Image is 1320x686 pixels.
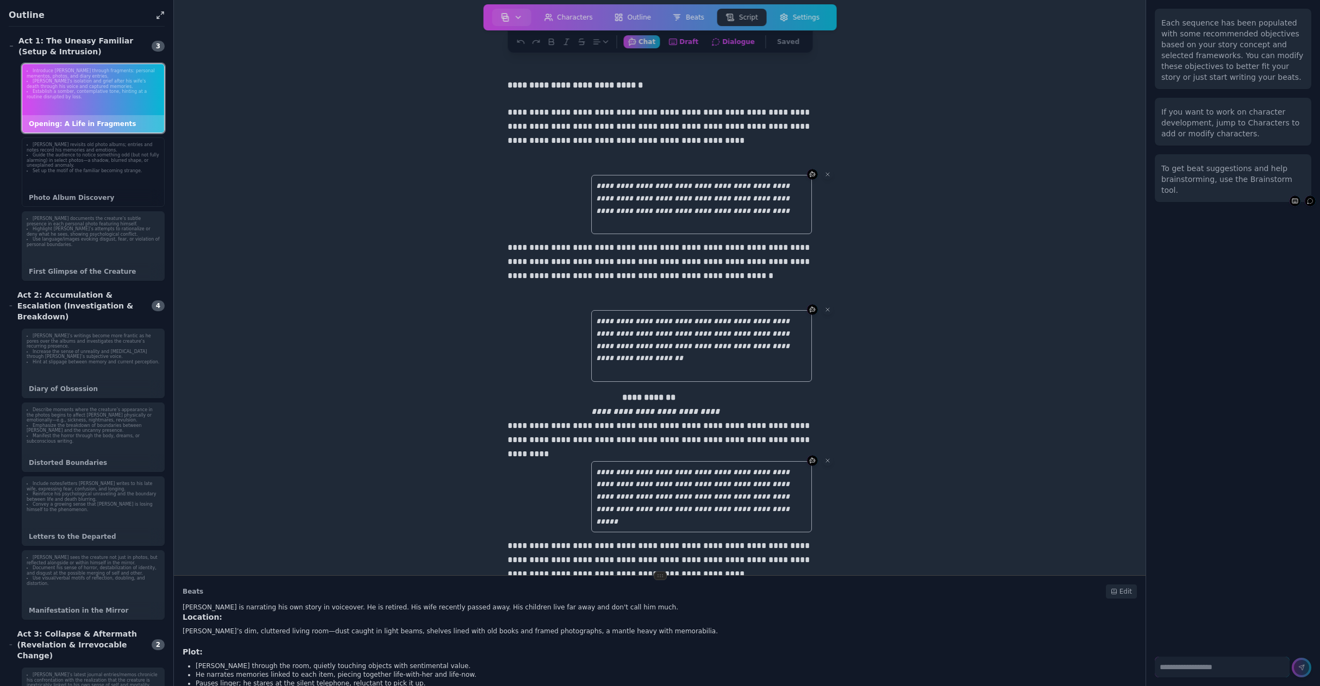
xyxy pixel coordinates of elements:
span: 4 [152,300,165,311]
div: Act 3: Collapse & Aftermath (Revelation & Irrevocable Change) [9,628,145,661]
li: Highlight [PERSON_NAME]’s attempts to rationalize or deny what he sees, showing psychological con... [27,226,160,237]
li: Hint at slippage between memory and current perception. [27,360,160,365]
button: Saved [773,35,804,48]
li: [PERSON_NAME]’s writings become more frantic as he pores over the albums and investigates the cre... [27,333,160,349]
button: Dialogue [707,35,759,48]
h3: Plot: [183,646,1137,657]
a: Outline [604,7,662,28]
h3: Location: [183,612,1137,622]
button: Outline [606,9,660,26]
li: Guide the audience to notice something odd (but not fully alarming) in select photos—a shadow, bl... [27,153,160,168]
span: 3 [152,41,165,52]
div: Letters to the Departed [22,528,164,545]
li: [PERSON_NAME] documents the creature’s subtle presence in each personal photo featuring himself. [27,216,160,226]
button: Settings [771,9,828,26]
div: Each sequence has been populated with some recommended objectives based on your story concept and... [1161,17,1305,83]
li: Manifest the horror through the body, dreams, or subconscious writing. [27,433,160,444]
img: storyboard [501,13,509,22]
h2: Beats [183,587,203,596]
li: Increase the sense of unreality and [MEDICAL_DATA] through [PERSON_NAME]’s subjective voice. [27,349,160,360]
li: Reinforce his psychological unraveling and the boundary between life and death blurring. [27,492,160,502]
p: [PERSON_NAME] through the room, quietly touching objects with sentimental value. [196,662,1137,670]
div: Photo Album Discovery [22,189,164,206]
li: [PERSON_NAME] revisits old photo albums; entries and notes record his memories and emotions. [27,142,160,153]
p: [PERSON_NAME]’s dim, cluttered living room—dust caught in light beams, shelves lined with old boo... [183,627,1137,635]
li: Emphasize the breakdown of boundaries between [PERSON_NAME] and the uncanny presence. [27,423,160,433]
button: Draft [664,35,703,48]
a: Settings [769,7,830,28]
button: Chat [623,35,660,48]
div: Opening: A Life in Fragments [22,115,164,133]
button: Dialogue [1305,196,1316,206]
li: Describe moments where the creature’s appearance in the photos begins to affect [PERSON_NAME] phy... [27,407,160,423]
button: Draft [1290,196,1300,206]
span: 2 [152,639,165,650]
li: Introduce [PERSON_NAME] through fragments: personal mementos, photos, and diary entries. [27,68,160,79]
button: Script [717,9,767,26]
button: Characters [535,9,602,26]
div: Act 1: The Uneasy Familiar (Setup & Intrusion) [9,35,145,57]
div: Manifestation in the Mirror [22,602,164,619]
h1: Outline [9,9,152,22]
li: [PERSON_NAME] sees the creature not just in photos, but reflected alongside or within himself in ... [27,555,160,565]
p: [PERSON_NAME] is narrating his own story in voiceover. He is retired. His wife recently passed aw... [183,603,1137,612]
div: Edit [1106,584,1137,599]
div: Diary of Obsession [22,380,164,398]
li: Document his sense of horror, destabilization of identity, and disgust at the possible merging of... [27,565,160,576]
div: To get beat suggestions and help brainstorming, use the Brainstorm tool. [1161,163,1305,196]
div: If you want to work on character development, jump to Characters to add or modify characters. [1161,106,1305,139]
p: He narrates memories linked to each item, piecing together life-with-her and life-now. [196,670,1137,679]
li: [PERSON_NAME]'s isolation and grief after his wife's death through his voice and captured memories. [27,79,160,89]
li: Use visual/verbal motifs of reflection, doubling, and distortion. [27,576,160,586]
li: Include notes/letters [PERSON_NAME] writes to his late wife, expressing fear, confusion, and long... [27,481,160,492]
li: Set up the motif of the familiar becoming strange. [27,168,160,174]
li: Establish a somber, contemplative tone, hinting at a routine disrupted by loss. [27,89,160,99]
div: Act 2: Accumulation & Escalation (Investigation & Breakdown) [9,289,145,322]
li: Convey a growing sense that [PERSON_NAME] is losing himself to the phenomenon. [27,502,160,512]
a: Beats [662,7,715,28]
a: Script [715,7,769,28]
div: Distorted Boundaries [22,454,164,471]
div: First Glimpse of the Creature [22,263,164,280]
li: Use language/images evoking disgust, fear, or violation of personal boundaries. [27,237,160,247]
button: Beats [664,9,713,26]
a: Characters [533,7,604,28]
